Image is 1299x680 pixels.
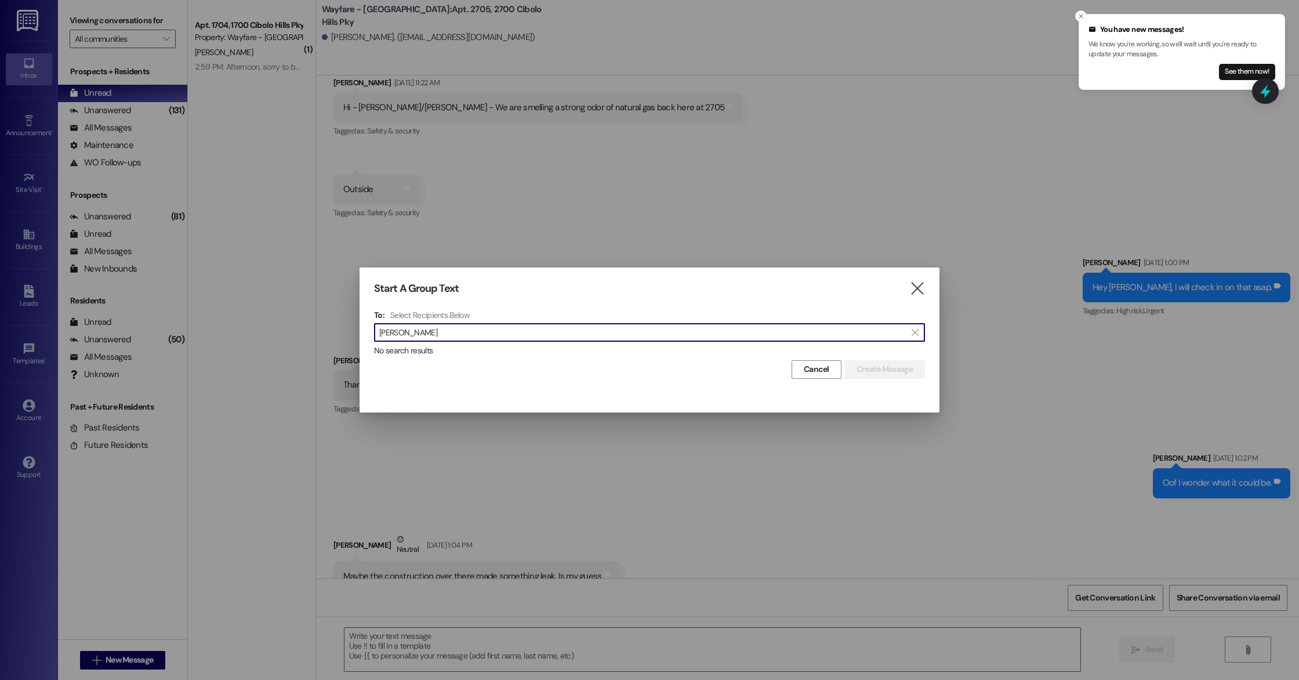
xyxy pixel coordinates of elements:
[374,282,459,295] h3: Start A Group Text
[906,324,924,341] button: Clear text
[379,324,906,341] input: Search for any contact or apartment
[909,283,925,295] i: 
[844,360,925,379] button: Create Message
[792,360,841,379] button: Cancel
[390,310,470,320] h4: Select Recipients Below
[1219,64,1275,80] button: See them now!
[1088,39,1275,60] p: We know you're working, so we'll wait until you're ready to update your messages.
[804,363,829,375] span: Cancel
[374,345,925,357] div: No search results
[1088,24,1275,35] div: You have new messages!
[912,328,918,337] i: 
[374,310,384,320] h3: To:
[857,363,913,375] span: Create Message
[1075,10,1087,22] button: Close toast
